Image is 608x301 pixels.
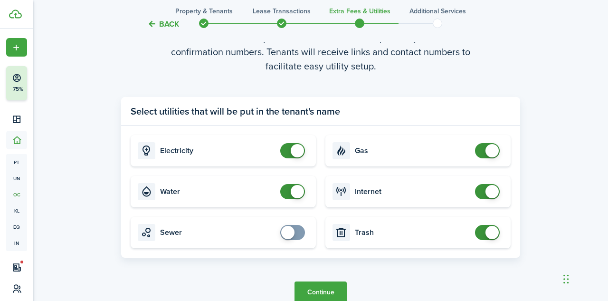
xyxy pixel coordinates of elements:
[12,85,24,93] p: 75%
[160,187,275,196] card-title: Water
[355,228,470,237] card-title: Trash
[560,255,608,301] iframe: Chat Widget
[253,6,311,16] h3: Lease Transactions
[355,146,470,155] card-title: Gas
[175,6,233,16] h3: Property & Tenants
[6,154,27,170] a: pt
[121,30,520,73] wizard-step-header-description: Tenants will set up services on their own and provide you their confirmation numbers. Tenants wil...
[409,6,466,16] h3: Additional Services
[160,228,275,237] card-title: Sewer
[160,146,275,155] card-title: Electricity
[9,10,22,19] img: TenantCloud
[131,104,340,118] panel-main-title: Select utilities that will be put in the tenant's name
[6,186,27,203] a: oc
[6,235,27,251] a: in
[6,170,27,186] a: un
[563,265,569,293] div: Drag
[6,203,27,219] a: kl
[6,66,85,100] button: 75%
[329,6,390,16] h3: Extra fees & Utilities
[355,187,470,196] card-title: Internet
[6,38,27,57] button: Open menu
[6,219,27,235] a: eq
[147,19,179,29] button: Back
